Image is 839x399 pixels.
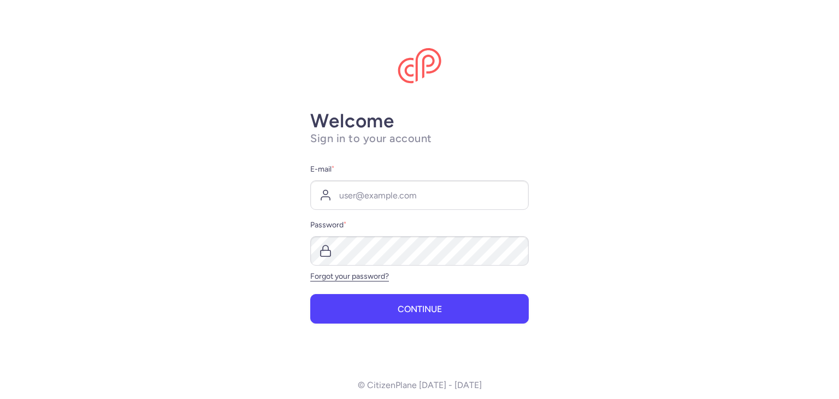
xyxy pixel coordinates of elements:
[310,272,389,281] a: Forgot your password?
[310,219,529,232] label: Password
[358,380,482,390] p: © CitizenPlane [DATE] - [DATE]
[310,163,529,176] label: E-mail
[310,132,529,145] h1: Sign in to your account
[310,294,529,324] button: Continue
[310,109,394,132] strong: Welcome
[398,304,442,314] span: Continue
[398,48,441,84] img: CitizenPlane logo
[310,180,529,210] input: user@example.com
